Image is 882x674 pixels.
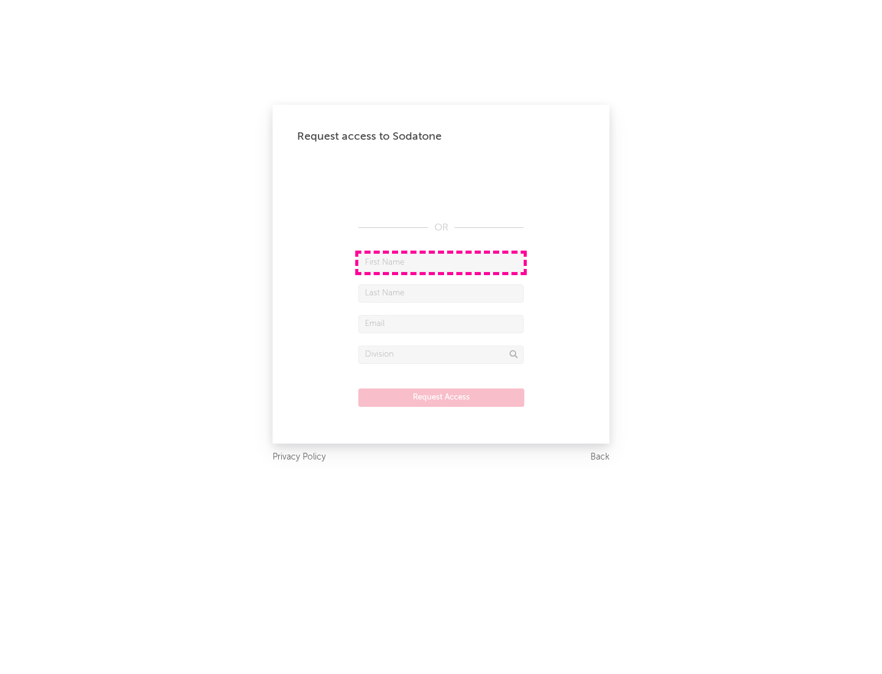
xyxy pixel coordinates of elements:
[590,450,609,465] a: Back
[358,315,524,333] input: Email
[358,388,524,407] button: Request Access
[358,346,524,364] input: Division
[358,284,524,303] input: Last Name
[358,254,524,272] input: First Name
[273,450,326,465] a: Privacy Policy
[358,221,524,235] div: OR
[297,129,585,144] div: Request access to Sodatone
